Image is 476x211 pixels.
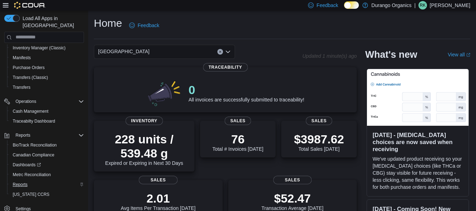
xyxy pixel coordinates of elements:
[126,18,162,32] a: Feedback
[13,65,45,70] span: Purchase Orders
[10,180,84,189] span: Reports
[7,180,87,190] button: Reports
[10,170,54,179] a: Metrc Reconciliation
[146,79,183,107] img: 0
[10,73,51,82] a: Transfers (Classic)
[7,160,87,170] a: Dashboards
[302,53,357,59] p: Updated 1 minute(s) ago
[373,131,463,153] h3: [DATE] - [MEDICAL_DATA] choices are now saved when receiving
[7,190,87,199] button: [US_STATE] CCRS
[10,54,34,62] a: Manifests
[10,44,84,52] span: Inventory Manager (Classic)
[10,107,84,116] span: Cash Management
[10,83,84,92] span: Transfers
[13,162,41,168] span: Dashboards
[373,155,463,191] p: We've updated product receiving so your [MEDICAL_DATA] choices (like THCa or CBG) stay visible fo...
[10,117,84,125] span: Traceabilty Dashboard
[139,176,177,184] span: Sales
[138,22,159,29] span: Feedback
[188,83,304,97] p: 0
[7,106,87,116] button: Cash Management
[10,190,52,199] a: [US_STATE] CCRS
[7,82,87,92] button: Transfers
[420,1,426,10] span: RK
[10,180,30,189] a: Reports
[121,191,195,205] p: 2.01
[13,131,33,139] button: Reports
[10,141,84,149] span: BioTrack Reconciliation
[317,2,338,9] span: Feedback
[372,1,412,10] p: Durango Organics
[13,142,57,148] span: BioTrack Reconciliation
[13,131,84,139] span: Reports
[7,53,87,63] button: Manifests
[203,63,248,72] span: Traceability
[225,49,231,55] button: Open list of options
[94,16,122,30] h1: Home
[1,130,87,140] button: Reports
[13,75,48,80] span: Transfers (Classic)
[10,73,84,82] span: Transfers (Classic)
[261,191,324,211] div: Transaction Average [DATE]
[13,85,30,90] span: Transfers
[212,132,263,152] div: Total # Invoices [DATE]
[294,132,344,146] p: $3987.62
[365,49,417,60] h2: What's new
[7,170,87,180] button: Metrc Reconciliation
[121,191,195,211] div: Avg Items Per Transaction [DATE]
[10,63,84,72] span: Purchase Orders
[188,83,304,103] div: All invoices are successfully submitted to traceability!
[10,151,84,159] span: Canadian Compliance
[13,172,51,178] span: Metrc Reconciliation
[10,161,44,169] a: Dashboards
[100,132,189,160] p: 228 units / 539.48 g
[10,63,48,72] a: Purchase Orders
[10,170,84,179] span: Metrc Reconciliation
[13,97,39,106] button: Operations
[430,1,470,10] p: [PERSON_NAME]
[7,43,87,53] button: Inventory Manager (Classic)
[13,152,54,158] span: Canadian Compliance
[7,116,87,126] button: Traceabilty Dashboard
[10,151,57,159] a: Canadian Compliance
[13,97,84,106] span: Operations
[125,117,163,125] span: Inventory
[466,53,470,57] svg: External link
[344,1,359,9] input: Dark Mode
[418,1,427,10] div: Ryan Keefe
[261,191,324,205] p: $52.47
[212,132,263,146] p: 76
[14,2,46,9] img: Cova
[294,132,344,152] div: Total Sales [DATE]
[448,52,470,57] a: View allExternal link
[10,107,51,116] a: Cash Management
[13,182,28,187] span: Reports
[16,132,30,138] span: Reports
[10,190,84,199] span: Washington CCRS
[273,176,312,184] span: Sales
[13,45,66,51] span: Inventory Manager (Classic)
[13,108,48,114] span: Cash Management
[10,161,84,169] span: Dashboards
[13,118,55,124] span: Traceabilty Dashboard
[7,73,87,82] button: Transfers (Classic)
[7,150,87,160] button: Canadian Compliance
[10,54,84,62] span: Manifests
[16,99,36,104] span: Operations
[20,15,84,29] span: Load All Apps in [GEOGRAPHIC_DATA]
[7,63,87,73] button: Purchase Orders
[100,132,189,166] div: Expired or Expiring in Next 30 Days
[13,192,49,197] span: [US_STATE] CCRS
[10,141,60,149] a: BioTrack Reconciliation
[1,97,87,106] button: Operations
[10,83,33,92] a: Transfers
[98,47,150,56] span: [GEOGRAPHIC_DATA]
[7,140,87,150] button: BioTrack Reconciliation
[306,117,332,125] span: Sales
[10,44,68,52] a: Inventory Manager (Classic)
[225,117,251,125] span: Sales
[414,1,416,10] p: |
[217,49,223,55] button: Clear input
[13,55,31,61] span: Manifests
